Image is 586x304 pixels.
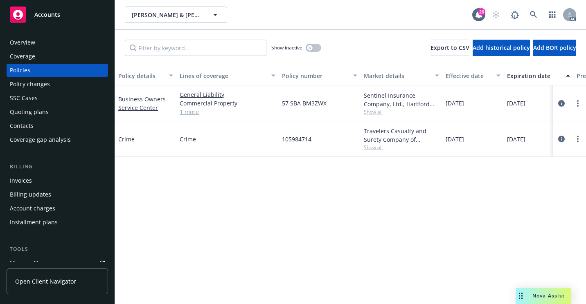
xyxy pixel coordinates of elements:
button: Add historical policy [473,40,530,56]
button: Policy details [115,66,176,85]
span: 57 SBA BM3ZWX [282,99,327,107]
div: Policies [10,64,30,77]
span: Export to CSV [430,44,469,51]
div: Invoices [10,174,32,187]
a: Search [525,7,542,23]
span: [DATE] [507,99,525,107]
div: Overview [10,36,35,49]
span: 105984714 [282,135,311,143]
button: Effective date [442,66,504,85]
span: Add historical policy [473,44,530,51]
a: Billing updates [7,188,108,201]
a: Contacts [7,119,108,132]
div: Drag to move [516,288,526,304]
a: Policy changes [7,78,108,91]
a: circleInformation [557,98,566,108]
a: Account charges [7,202,108,215]
button: Policy number [279,66,361,85]
a: circleInformation [557,134,566,144]
button: Expiration date [504,66,573,85]
span: [DATE] [507,135,525,143]
a: Installment plans [7,216,108,229]
div: Contacts [10,119,34,132]
div: Account charges [10,202,55,215]
a: Crime [118,135,135,143]
a: Business Owners [118,95,168,112]
div: Lines of coverage [180,72,266,80]
div: Coverage [10,50,35,63]
a: Coverage gap analysis [7,133,108,146]
a: Start snowing [488,7,504,23]
button: [PERSON_NAME] & [PERSON_NAME] LLP [125,7,227,23]
a: Coverage [7,50,108,63]
a: Commercial Property [180,99,275,107]
button: Market details [361,66,442,85]
a: Crime [180,135,275,143]
div: Effective date [446,72,491,80]
a: more [573,98,583,108]
span: [DATE] [446,99,464,107]
span: Show all [364,108,439,115]
a: more [573,134,583,144]
div: Expiration date [507,72,561,80]
a: 1 more [180,107,275,116]
a: Overview [7,36,108,49]
div: Sentinel Insurance Company, Ltd., Hartford Insurance Group [364,91,439,108]
div: Installment plans [10,216,58,229]
div: Policy changes [10,78,50,91]
a: Accounts [7,3,108,26]
a: General Liability [180,90,275,99]
span: Add BOR policy [533,44,576,51]
div: Policy number [282,72,348,80]
button: Nova Assist [516,288,571,304]
input: Filter by keyword... [125,40,266,56]
a: Report a Bug [507,7,523,23]
div: Quoting plans [10,105,49,118]
a: SSC Cases [7,92,108,105]
div: SSC Cases [10,92,38,105]
div: Policy details [118,72,164,80]
a: Manage files [7,257,108,270]
div: Billing [7,163,108,171]
div: Travelers Casualty and Surety Company of America, Travelers Insurance [364,127,439,144]
span: [DATE] [446,135,464,143]
div: Manage files [10,257,45,270]
button: Add BOR policy [533,40,576,56]
span: Show inactive [271,44,302,51]
div: Market details [364,72,430,80]
button: Lines of coverage [176,66,279,85]
span: - Service Center [118,95,168,112]
div: Billing updates [10,188,51,201]
a: Policies [7,64,108,77]
span: Accounts [34,11,60,18]
div: Coverage gap analysis [10,133,71,146]
div: 26 [478,7,485,14]
span: [PERSON_NAME] & [PERSON_NAME] LLP [132,11,203,19]
span: Show all [364,144,439,151]
a: Quoting plans [7,105,108,118]
span: Open Client Navigator [15,277,76,286]
button: Export to CSV [430,40,469,56]
div: Tools [7,245,108,253]
a: Invoices [7,174,108,187]
a: Switch app [544,7,561,23]
span: Nova Assist [532,292,565,299]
